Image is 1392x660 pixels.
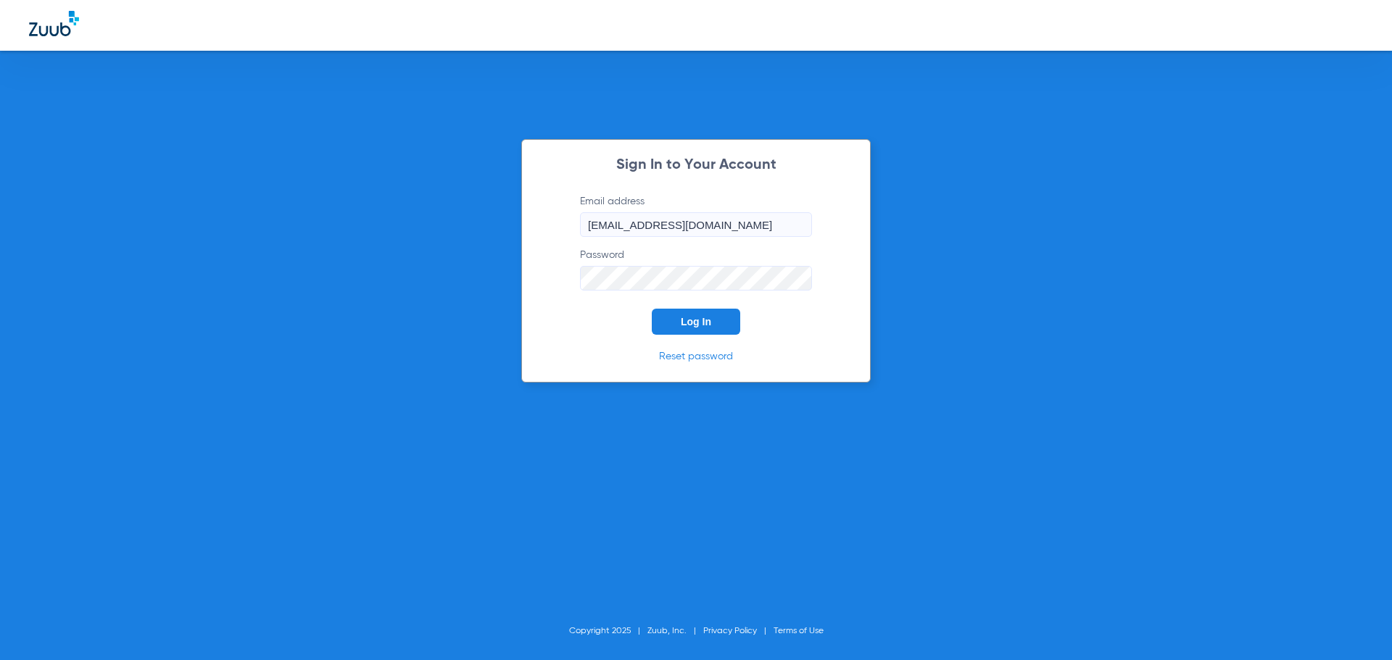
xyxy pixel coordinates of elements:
[580,248,812,291] label: Password
[659,351,733,362] a: Reset password
[652,309,740,335] button: Log In
[647,624,703,638] li: Zuub, Inc.
[569,624,647,638] li: Copyright 2025
[580,194,812,237] label: Email address
[681,316,711,327] span: Log In
[774,627,824,635] a: Terms of Use
[703,627,757,635] a: Privacy Policy
[580,212,812,237] input: Email address
[29,11,79,36] img: Zuub Logo
[1319,590,1392,660] iframe: Chat Widget
[580,266,812,291] input: Password
[558,158,834,172] h2: Sign In to Your Account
